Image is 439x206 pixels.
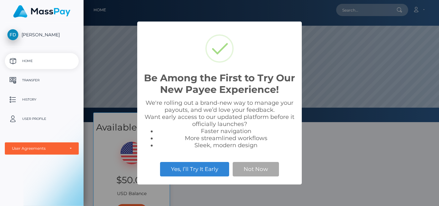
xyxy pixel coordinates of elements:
button: Yes, I’ll Try It Early [160,162,229,176]
div: User Agreements [12,146,65,151]
span: [PERSON_NAME] [5,32,79,38]
li: Faster navigation [157,128,295,135]
p: User Profile [7,114,76,124]
li: Sleek, modern design [157,142,295,149]
div: We're rolling out a brand-new way to manage your payouts, and we’d love your feedback. Want early... [144,99,295,149]
h2: Be Among the First to Try Our New Payee Experience! [144,72,295,95]
p: Home [7,56,76,66]
img: MassPay [13,5,70,18]
button: User Agreements [5,142,79,155]
button: Not Now [233,162,279,176]
p: History [7,95,76,104]
li: More streamlined workflows [157,135,295,142]
p: Transfer [7,76,76,85]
